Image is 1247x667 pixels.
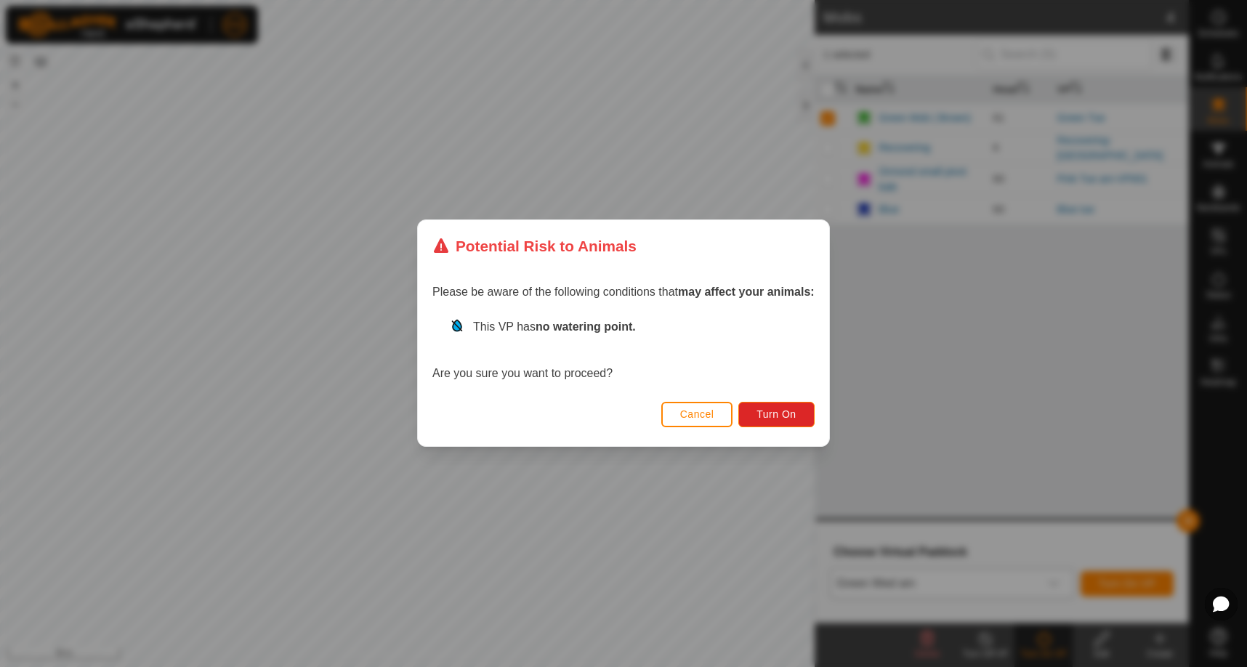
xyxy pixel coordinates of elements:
div: Are you sure you want to proceed? [432,319,815,383]
span: Cancel [680,409,714,421]
div: Potential Risk to Animals [432,235,637,257]
button: Cancel [661,402,733,427]
strong: may affect your animals: [678,286,815,299]
button: Turn On [739,402,815,427]
span: This VP has [473,321,636,333]
span: Please be aware of the following conditions that [432,286,815,299]
strong: no watering point. [536,321,636,333]
span: Turn On [757,409,796,421]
